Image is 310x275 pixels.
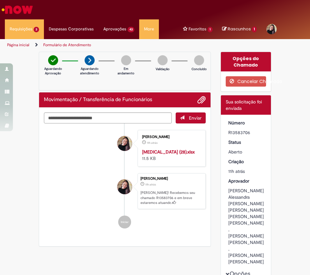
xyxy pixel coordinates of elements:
[194,55,204,65] img: img-circle-grey.png
[189,115,201,121] span: Enviar
[5,39,150,51] ul: Trilhas de página
[44,19,98,39] a: Despesas Corporativas :
[44,173,206,209] li: Ana Luisa Silva Amoreli
[222,26,257,32] a: No momento, sua lista de rascunhos tem 1 Itens
[158,55,168,65] img: img-circle-grey.png
[228,129,264,136] div: R13583706
[197,96,206,104] button: Adicionar anexos
[252,26,257,32] span: 1
[139,19,159,39] ul: Menu Cabeçalho
[226,99,262,111] span: Sua solicitação foi enviada
[228,187,264,265] div: [PERSON_NAME] Alessandra [PERSON_NAME] [PERSON_NAME] [PERSON_NAME] [PERSON_NAME], [PERSON_NAME] [...
[142,149,199,162] div: 11.5 KB
[44,112,172,123] textarea: Digite sua mensagem aqui...
[44,97,152,103] h2: Movimentação / Transferência de Funcionários Histórico de tíquete
[178,19,217,39] ul: Menu Cabeçalho
[223,158,269,165] dt: Criação
[34,27,39,32] span: 3
[228,149,264,155] div: Aberto
[49,26,94,32] span: Despesas Corporativas
[223,139,269,145] dt: Status
[223,178,269,184] dt: Aprovador
[118,67,134,76] p: Em andamento
[228,168,245,174] span: 11h atrás
[44,19,98,39] ul: Menu Cabeçalho
[128,27,135,32] span: 43
[5,19,44,39] a: Requisições : 3
[117,136,132,151] div: Ana Luisa Silva Amoreli
[80,67,99,76] p: Aguardando atendimento
[98,19,139,39] ul: Menu Cabeçalho
[142,149,195,155] a: [MEDICAL_DATA] (28).xlsx
[44,67,62,76] p: Aguardando Aprovação
[147,141,158,145] span: 11h atrás
[139,19,159,39] a: More : 4
[156,67,170,71] p: Validação
[98,19,139,39] a: Aprovações : 43
[1,3,34,16] img: ServiceNow
[208,27,212,32] span: 1
[85,55,95,65] img: arrow-next.png
[48,55,58,65] img: check-circle-green.png
[142,135,199,139] div: [PERSON_NAME]
[228,168,264,175] div: 30/09/2025 21:35:25
[140,177,202,181] div: [PERSON_NAME]
[176,112,206,123] button: Enviar
[228,168,245,174] time: 30/09/2025 21:35:25
[103,26,126,32] span: Aprovações
[178,19,217,39] a: Favoritos : 1
[191,67,207,71] p: Concluído
[144,26,154,32] span: More
[159,19,169,39] ul: Menu Cabeçalho
[44,123,206,235] ul: Histórico de tíquete
[145,183,156,186] span: 11h atrás
[228,26,251,32] span: Rascunhos
[10,26,32,32] span: Requisições
[140,190,202,206] p: [PERSON_NAME]! Recebemos seu chamado R13583706 e em breve estaremos atuando.
[43,42,91,48] a: Formulário de Atendimento
[147,141,158,145] time: 30/09/2025 21:35:22
[121,55,131,65] img: img-circle-grey.png
[5,19,44,39] ul: Menu Cabeçalho
[169,19,178,39] ul: Menu Cabeçalho
[223,120,269,126] dt: Número
[226,76,266,87] button: Cancelar Chamado
[221,52,271,71] div: Opções do Chamado
[189,26,206,32] span: Favoritos
[117,179,132,194] div: Ana Luisa Silva Amoreli
[145,183,156,186] time: 30/09/2025 21:35:25
[7,42,29,48] a: Página inicial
